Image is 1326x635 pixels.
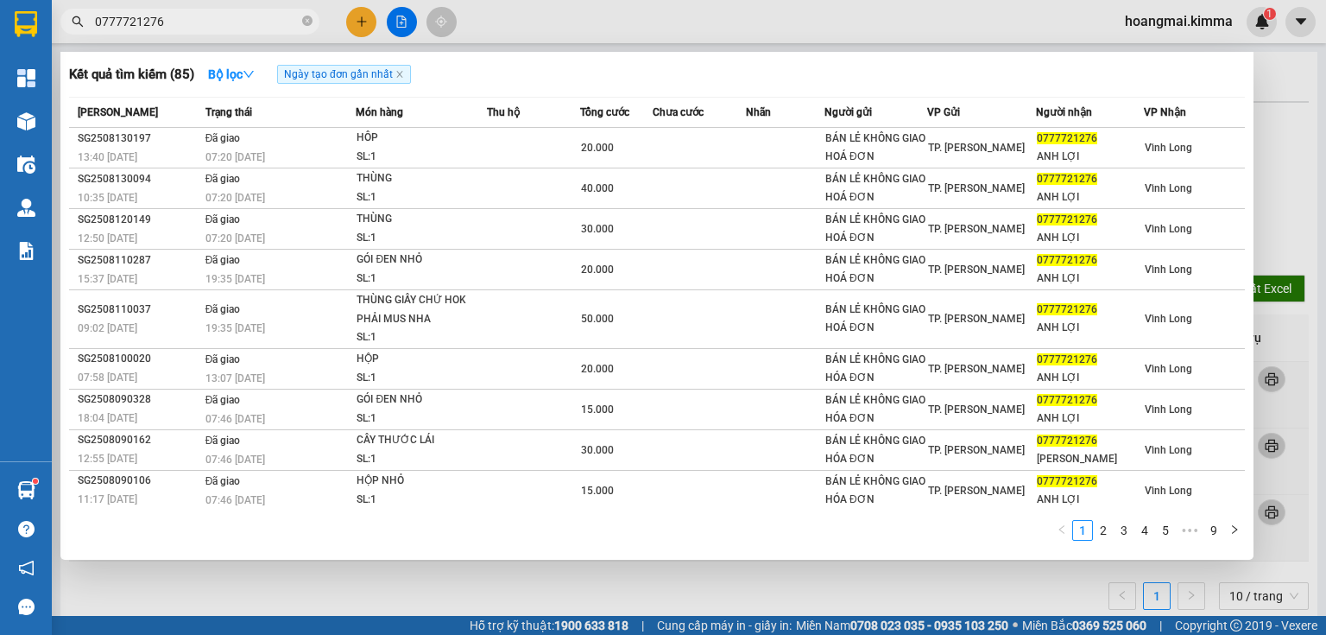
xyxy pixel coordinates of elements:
span: VP Gửi [927,106,960,118]
span: down [243,68,255,80]
span: 19:35 [DATE] [205,273,265,285]
span: Vĩnh Long [1145,313,1192,325]
a: 3 [1114,521,1133,540]
span: 0777721276 [1037,303,1097,315]
span: 07:20 [DATE] [205,232,265,244]
div: GÓI ĐEN NHỎ [357,391,486,410]
a: 1 [1073,521,1092,540]
div: SG2508090328 [78,391,200,409]
img: warehouse-icon [17,112,35,130]
div: ANH LỢI [1037,410,1144,428]
span: [PERSON_NAME] [78,106,158,118]
span: TP. [PERSON_NAME] [928,485,1025,497]
span: Tổng cước [580,106,629,118]
span: Ngày tạo đơn gần nhất [277,65,411,84]
span: Vĩnh Long [1145,403,1192,416]
span: TP. [PERSON_NAME] [928,142,1025,154]
span: 07:46 [DATE] [205,413,265,425]
span: 07:46 [DATE] [205,494,265,506]
span: ••• [1176,520,1203,541]
span: Trạng thái [205,106,252,118]
span: 12:50 [DATE] [78,232,137,244]
span: right [1229,524,1240,535]
div: THÙNG [357,210,486,229]
span: 07:20 [DATE] [205,151,265,163]
div: SG2508090162 [78,431,200,449]
div: SL: 1 [357,491,486,510]
div: BÁN LẺ KHÔNG GIAO HOÁ ĐƠN [825,301,926,337]
span: 0777721276 [1037,353,1097,365]
li: Next 5 Pages [1176,520,1203,541]
div: SL: 1 [357,270,486,289]
div: SG2508130197 [78,130,200,148]
div: ANH LỢI [1037,369,1144,387]
div: [PERSON_NAME] [1037,450,1144,468]
li: Next Page [1224,520,1245,541]
div: BÁN LẺ KHÔNG GIAO HÓA ĐƠN [825,473,926,509]
span: 19:35 [DATE] [205,322,265,334]
div: CÂY THƯỚC LÁI [357,431,486,450]
div: ANH LỢI [1037,491,1144,509]
span: 07:46 [DATE] [205,454,265,466]
span: Vĩnh Long [1145,485,1192,497]
div: ANH LỢI [1037,188,1144,206]
div: ANH LỢI [1037,319,1144,337]
a: 2 [1094,521,1113,540]
button: right [1224,520,1245,541]
span: Món hàng [356,106,403,118]
span: 15.000 [581,485,614,497]
input: Tìm tên, số ĐT hoặc mã đơn [95,12,299,31]
span: 0777721276 [1037,213,1097,225]
span: TP. [PERSON_NAME] [928,182,1025,194]
span: Vĩnh Long [1145,444,1192,456]
span: Vĩnh Long [1145,223,1192,235]
div: THÙNG [357,169,486,188]
span: 0777721276 [1037,475,1097,487]
span: 09:02 [DATE] [78,322,137,334]
span: 20.000 [581,264,614,276]
img: logo-vxr [15,11,37,37]
div: SG2508110037 [78,301,200,319]
div: BÁN LẺ KHÔNG GIAO HÓA ĐƠN [825,432,926,468]
span: Vĩnh Long [1145,182,1192,194]
span: Đã giao [205,394,241,406]
span: 18:04 [DATE] [78,412,137,424]
span: close-circle [302,16,313,26]
img: warehouse-icon [17,481,35,499]
span: 15.000 [581,403,614,416]
div: HỘP [357,350,486,369]
strong: Bộ lọc [208,67,255,81]
div: ANH LỢI [1037,270,1144,288]
span: Vĩnh Long [1145,363,1192,375]
button: Bộ lọcdown [194,60,268,88]
span: 12:55 [DATE] [78,453,137,465]
sup: 1 [33,479,38,484]
span: message [18,599,35,615]
span: 0777721276 [1037,132,1097,144]
span: Đã giao [205,475,241,487]
span: TP. [PERSON_NAME] [928,444,1025,456]
div: SG2508130094 [78,170,200,188]
h3: Kết quả tìm kiếm ( 85 ) [69,66,194,84]
span: 40.000 [581,182,614,194]
div: SL: 1 [357,328,486,347]
span: search [72,16,84,28]
span: 0777721276 [1037,173,1097,185]
li: 9 [1203,520,1224,541]
div: SG2508120149 [78,211,200,229]
span: 13:40 [DATE] [78,151,137,163]
div: SL: 1 [357,410,486,429]
span: Vĩnh Long [1145,142,1192,154]
div: BÁN LẺ KHÔNG GIAO HÓA ĐƠN [825,351,926,387]
div: SL: 1 [357,188,486,207]
div: GÓI ĐEN NHỎ [357,251,486,270]
div: SG2508110287 [78,251,200,270]
span: 13:07 [DATE] [205,372,265,384]
span: close-circle [302,14,313,30]
div: ANH LỢI [1037,148,1144,166]
div: BÁN LẺ KHÔNG GIAO HOÁ ĐƠN [825,130,926,166]
a: 4 [1135,521,1154,540]
span: 0777721276 [1037,394,1097,406]
div: HÔP [357,129,486,148]
img: solution-icon [17,242,35,260]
